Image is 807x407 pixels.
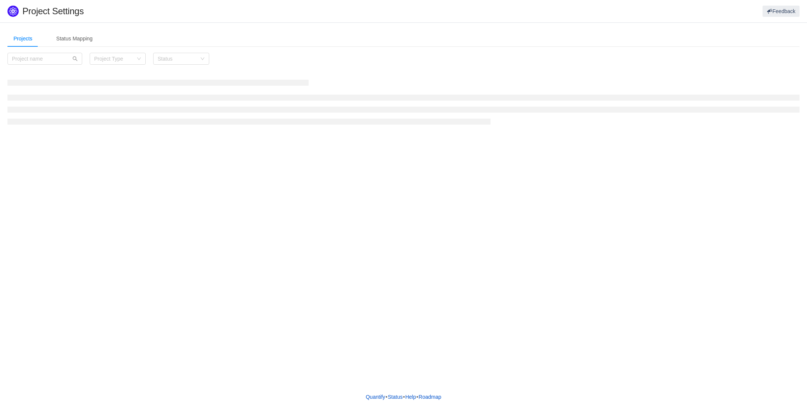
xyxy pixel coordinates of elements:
[418,391,442,403] a: Roadmap
[22,6,482,17] h1: Project Settings
[403,394,405,400] span: •
[94,55,133,62] div: Project Type
[405,391,417,403] a: Help
[50,30,99,47] div: Status Mapping
[365,391,386,403] a: Quantify
[387,391,403,403] a: Status
[7,6,19,17] img: Quantify
[200,56,205,62] i: icon: down
[137,56,141,62] i: icon: down
[7,30,38,47] div: Projects
[7,53,82,65] input: Project name
[416,394,418,400] span: •
[158,55,197,62] div: Status
[763,6,800,17] button: Feedback
[72,56,78,61] i: icon: search
[386,394,387,400] span: •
